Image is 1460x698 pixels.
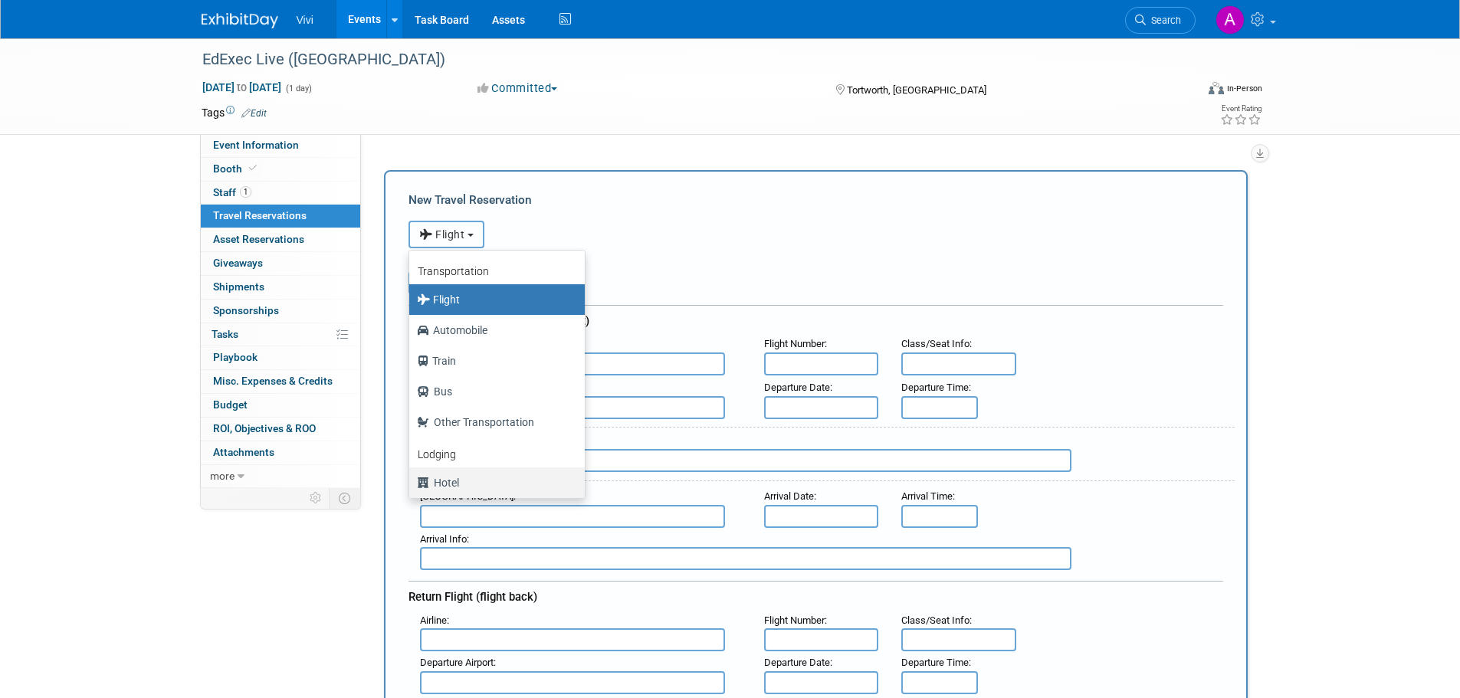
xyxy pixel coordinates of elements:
[764,382,832,393] small: :
[201,323,360,346] a: Tasks
[901,338,972,349] small: :
[1220,105,1262,113] div: Event Rating
[213,186,251,198] span: Staff
[8,6,792,22] body: Rich Text Area. Press ALT-0 for help.
[201,418,360,441] a: ROI, Objectives & ROO
[408,192,1223,208] div: New Travel Reservation
[1125,7,1196,34] a: Search
[901,657,969,668] span: Departure Time
[901,490,955,502] small: :
[1226,83,1262,94] div: In-Person
[201,370,360,393] a: Misc. Expenses & Credits
[201,252,360,275] a: Giveaways
[409,254,585,284] a: Transportation
[418,265,489,277] b: Transportation
[764,657,832,668] small: :
[213,446,274,458] span: Attachments
[213,398,248,411] span: Budget
[420,614,447,626] span: Airline
[409,437,585,467] a: Lodging
[213,304,279,316] span: Sponsorships
[303,488,330,508] td: Personalize Event Tab Strip
[417,287,569,312] label: Flight
[417,410,569,434] label: Other Transportation
[420,657,496,668] small: :
[418,448,456,460] b: Lodging
[1216,5,1245,34] img: Amy Barker
[213,375,333,387] span: Misc. Expenses & Credits
[764,490,816,502] small: :
[408,590,537,604] span: Return Flight (flight back)
[213,209,307,221] span: Travel Reservations
[213,162,260,175] span: Booth
[847,84,986,96] span: Tortworth, [GEOGRAPHIC_DATA]
[201,394,360,417] a: Budget
[417,470,569,495] label: Hotel
[764,614,827,626] small: :
[201,346,360,369] a: Playbook
[201,205,360,228] a: Travel Reservations
[329,488,360,508] td: Toggle Event Tabs
[420,533,469,545] small: :
[420,657,494,668] span: Departure Airport
[213,139,299,151] span: Event Information
[202,105,267,120] td: Tags
[210,470,235,482] span: more
[201,300,360,323] a: Sponsorships
[764,382,830,393] span: Departure Date
[420,614,449,626] small: :
[284,84,312,93] span: (1 day)
[202,80,282,94] span: [DATE] [DATE]
[764,490,814,502] span: Arrival Date
[240,186,251,198] span: 1
[249,164,257,172] i: Booth reservation complete
[1209,82,1224,94] img: Format-Inperson.png
[202,13,278,28] img: ExhibitDay
[901,338,970,349] span: Class/Seat Info
[201,228,360,251] a: Asset Reservations
[213,280,264,293] span: Shipments
[901,657,971,668] small: :
[201,134,360,157] a: Event Information
[213,422,316,434] span: ROI, Objectives & ROO
[235,81,249,93] span: to
[1146,15,1181,26] span: Search
[901,382,971,393] small: :
[420,533,467,545] span: Arrival Info
[419,228,465,241] span: Flight
[201,441,360,464] a: Attachments
[417,349,569,373] label: Train
[201,182,360,205] a: Staff1
[901,614,972,626] small: :
[1105,80,1263,103] div: Event Format
[241,108,267,119] a: Edit
[212,328,238,340] span: Tasks
[213,233,304,245] span: Asset Reservations
[213,257,263,269] span: Giveaways
[472,80,563,97] button: Committed
[901,490,953,502] span: Arrival Time
[417,379,569,404] label: Bus
[297,14,313,26] span: Vivi
[201,465,360,488] a: more
[417,318,569,342] label: Automobile
[408,248,1223,271] div: Booking Confirmation Number:
[764,338,825,349] span: Flight Number
[197,46,1173,74] div: EdExec Live ([GEOGRAPHIC_DATA])
[764,338,827,349] small: :
[201,276,360,299] a: Shipments
[213,351,258,363] span: Playbook
[201,158,360,181] a: Booth
[764,657,830,668] span: Departure Date
[901,614,970,626] span: Class/Seat Info
[901,382,969,393] span: Departure Time
[764,614,825,626] span: Flight Number
[408,221,484,248] button: Flight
